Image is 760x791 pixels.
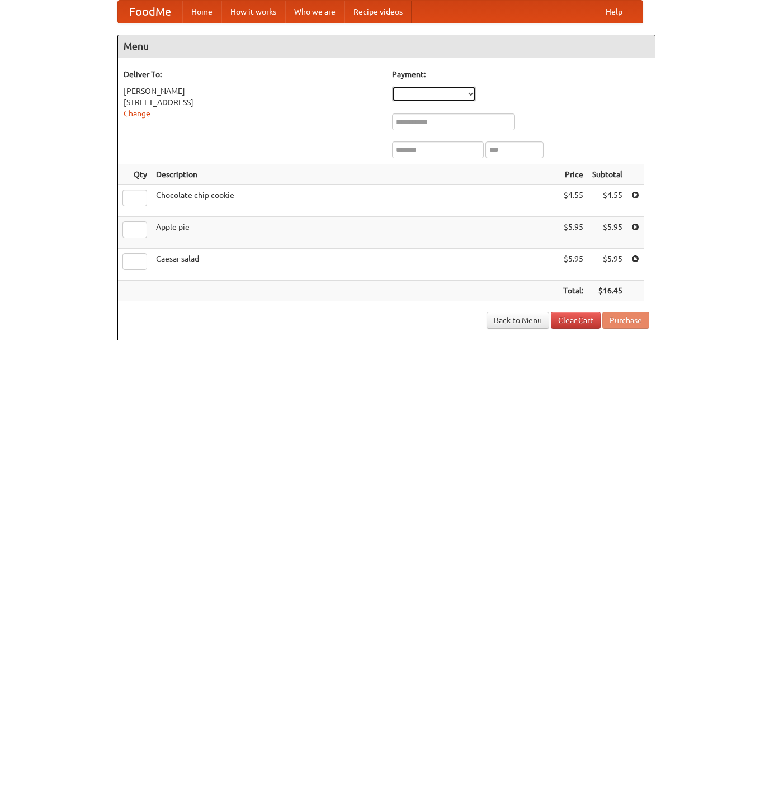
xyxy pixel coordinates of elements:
td: $4.55 [588,185,627,217]
td: Caesar salad [152,249,559,281]
th: Description [152,164,559,185]
td: $5.95 [588,249,627,281]
a: FoodMe [118,1,182,23]
td: Apple pie [152,217,559,249]
td: $5.95 [588,217,627,249]
div: [STREET_ADDRESS] [124,97,381,108]
td: Chocolate chip cookie [152,185,559,217]
button: Purchase [602,312,649,329]
div: [PERSON_NAME] [124,86,381,97]
a: Clear Cart [551,312,601,329]
th: Price [559,164,588,185]
h4: Menu [118,35,655,58]
a: Help [597,1,631,23]
th: Total: [559,281,588,301]
td: $4.55 [559,185,588,217]
a: Recipe videos [344,1,412,23]
a: Back to Menu [487,312,549,329]
a: Change [124,109,150,118]
a: How it works [221,1,285,23]
th: $16.45 [588,281,627,301]
td: $5.95 [559,217,588,249]
th: Qty [118,164,152,185]
td: $5.95 [559,249,588,281]
h5: Payment: [392,69,649,80]
th: Subtotal [588,164,627,185]
a: Who we are [285,1,344,23]
h5: Deliver To: [124,69,381,80]
a: Home [182,1,221,23]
